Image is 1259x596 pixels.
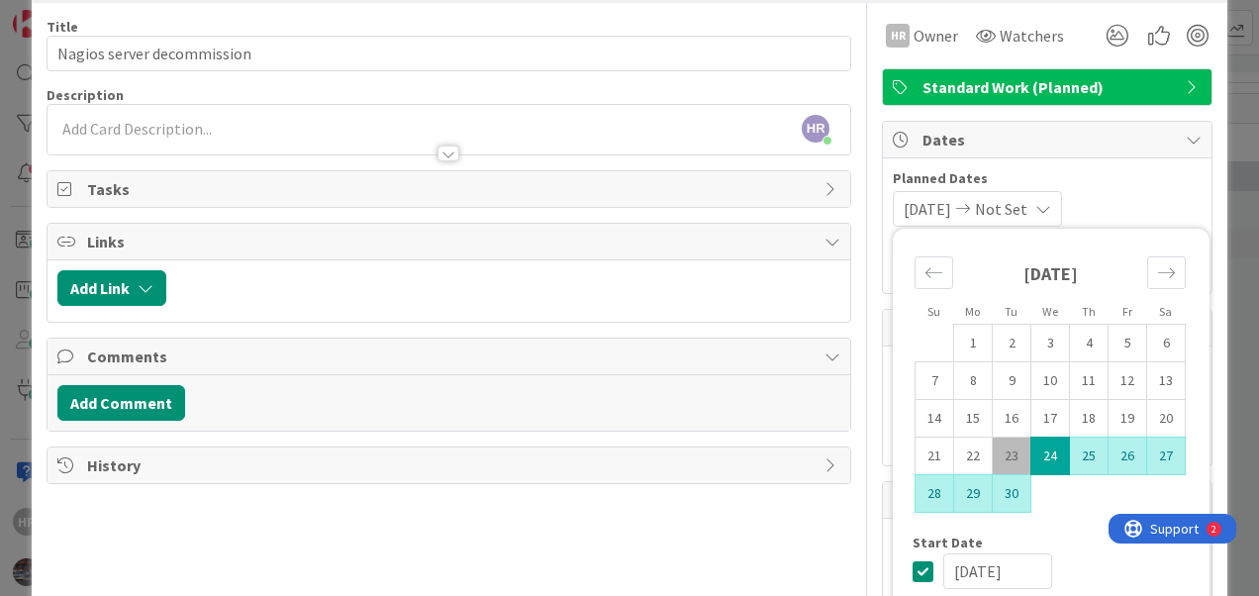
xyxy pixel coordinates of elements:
td: Choose Friday, 09/05/2025 12:00 PM as your check-out date. It’s available. [1109,325,1147,362]
td: Choose Thursday, 09/18/2025 12:00 PM as your check-out date. It’s available. [1070,400,1109,438]
span: [DATE] [904,197,951,221]
td: Choose Saturday, 09/20/2025 12:00 PM as your check-out date. It’s available. [1147,400,1186,438]
td: Choose Monday, 09/22/2025 12:00 PM as your check-out date. It’s available. [954,438,993,475]
span: Planned Dates [893,168,1202,189]
td: Choose Sunday, 09/07/2025 12:00 PM as your check-out date. It’s available. [916,362,954,400]
td: Choose Tuesday, 09/30/2025 12:00 PM as your check-out date. It’s available. [993,475,1031,513]
td: Choose Friday, 09/19/2025 12:00 PM as your check-out date. It’s available. [1109,400,1147,438]
span: Comments [87,345,815,368]
span: Start Date [913,536,983,549]
span: Tasks [87,177,815,201]
small: Su [927,304,940,319]
span: Owner [914,24,958,48]
small: Th [1082,304,1096,319]
td: Choose Thursday, 09/11/2025 12:00 PM as your check-out date. It’s available. [1070,362,1109,400]
div: Calendar [893,239,1208,536]
span: Standard Work (Planned) [922,75,1176,99]
td: Selected as start date. Wednesday, 09/24/2025 12:00 PM [1031,438,1070,475]
td: Choose Monday, 09/29/2025 12:00 PM as your check-out date. It’s available. [954,475,993,513]
input: type card name here... [47,36,851,71]
small: Fr [1122,304,1132,319]
td: Choose Monday, 09/08/2025 12:00 PM as your check-out date. It’s available. [954,362,993,400]
td: Choose Saturday, 09/27/2025 12:00 PM as your check-out date. It’s available. [1147,438,1186,475]
td: Choose Sunday, 09/14/2025 12:00 PM as your check-out date. It’s available. [916,400,954,438]
span: HR [802,115,829,143]
td: Choose Tuesday, 09/16/2025 12:00 PM as your check-out date. It’s available. [993,400,1031,438]
button: Add Link [57,270,166,306]
button: Add Comment [57,385,185,421]
small: Mo [965,304,980,319]
td: Choose Thursday, 09/04/2025 12:00 PM as your check-out date. It’s available. [1070,325,1109,362]
td: Choose Saturday, 09/06/2025 12:00 PM as your check-out date. It’s available. [1147,325,1186,362]
td: Choose Friday, 09/12/2025 12:00 PM as your check-out date. It’s available. [1109,362,1147,400]
span: Watchers [1000,24,1064,48]
span: Links [87,230,815,253]
div: 2 [103,8,108,24]
td: Choose Monday, 09/15/2025 12:00 PM as your check-out date. It’s available. [954,400,993,438]
small: We [1042,304,1058,319]
small: Tu [1005,304,1017,319]
span: History [87,453,815,477]
td: Choose Wednesday, 09/03/2025 12:00 PM as your check-out date. It’s available. [1031,325,1070,362]
strong: [DATE] [1023,262,1078,285]
td: Choose Monday, 09/01/2025 12:00 PM as your check-out date. It’s available. [954,325,993,362]
td: Choose Sunday, 09/21/2025 12:00 PM as your check-out date. It’s available. [916,438,954,475]
td: Choose Tuesday, 09/02/2025 12:00 PM as your check-out date. It’s available. [993,325,1031,362]
span: Dates [922,128,1176,151]
td: Choose Friday, 09/26/2025 12:00 PM as your check-out date. It’s available. [1109,438,1147,475]
td: Choose Sunday, 09/28/2025 12:00 PM as your check-out date. It’s available. [916,475,954,513]
td: Choose Thursday, 09/25/2025 12:00 PM as your check-out date. It’s available. [1070,438,1109,475]
span: Not Set [975,197,1027,221]
span: Support [42,3,90,27]
div: Move backward to switch to the previous month. [915,256,953,289]
td: Choose Tuesday, 09/09/2025 12:00 PM as your check-out date. It’s available. [993,362,1031,400]
td: Choose Wednesday, 09/10/2025 12:00 PM as your check-out date. It’s available. [1031,362,1070,400]
div: HR [886,24,910,48]
td: Choose Tuesday, 09/23/2025 12:00 PM as your check-out date. It’s available. [993,438,1031,475]
span: Description [47,86,124,104]
label: Title [47,18,78,36]
td: Choose Saturday, 09/13/2025 12:00 PM as your check-out date. It’s available. [1147,362,1186,400]
td: Choose Wednesday, 09/17/2025 12:00 PM as your check-out date. It’s available. [1031,400,1070,438]
small: Sa [1159,304,1172,319]
div: Move forward to switch to the next month. [1147,256,1186,289]
input: MM/DD/YYYY [943,553,1052,589]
